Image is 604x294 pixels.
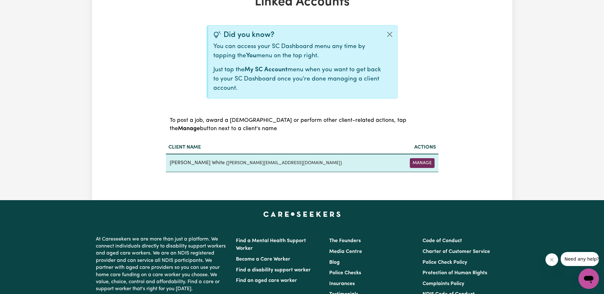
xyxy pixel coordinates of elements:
[178,126,200,131] b: Manage
[226,161,342,165] small: ( [PERSON_NAME][EMAIL_ADDRESS][DOMAIN_NAME] )
[397,141,438,154] th: Actions
[423,270,487,276] a: Protection of Human Rights
[213,31,382,40] div: Did you know?
[382,25,397,43] button: Close alert
[423,281,464,286] a: Complaints Policy
[236,238,306,251] a: Find a Mental Health Support Worker
[236,278,297,283] a: Find an aged care worker
[166,109,438,141] caption: To post a job, award a [DEMOGRAPHIC_DATA] or perform other client-related actions, tap the button...
[246,53,256,59] b: You
[166,141,397,154] th: Client name
[263,212,341,217] a: Careseekers home page
[579,269,599,289] iframe: Button to launch messaging window
[4,4,39,10] span: Need any help?
[329,249,362,254] a: Media Centre
[423,249,490,254] a: Charter of Customer Service
[561,252,599,266] iframe: Message from company
[329,238,361,243] a: The Founders
[166,154,397,172] td: [PERSON_NAME] White
[423,238,462,243] a: Code of Conduct
[545,253,558,266] iframe: Close message
[236,257,290,262] a: Become a Care Worker
[329,270,361,276] a: Police Checks
[329,281,355,286] a: Insurances
[410,158,435,168] button: Manage
[236,268,311,273] a: Find a disability support worker
[213,42,382,61] p: You can access your SC Dashboard menu any time by tapping the menu on the top right.
[329,260,340,265] a: Blog
[245,67,288,73] b: My SC Account
[213,66,382,93] p: Just tap the menu when you want to get back to your SC Dashboard once you're done managing a clie...
[423,260,467,265] a: Police Check Policy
